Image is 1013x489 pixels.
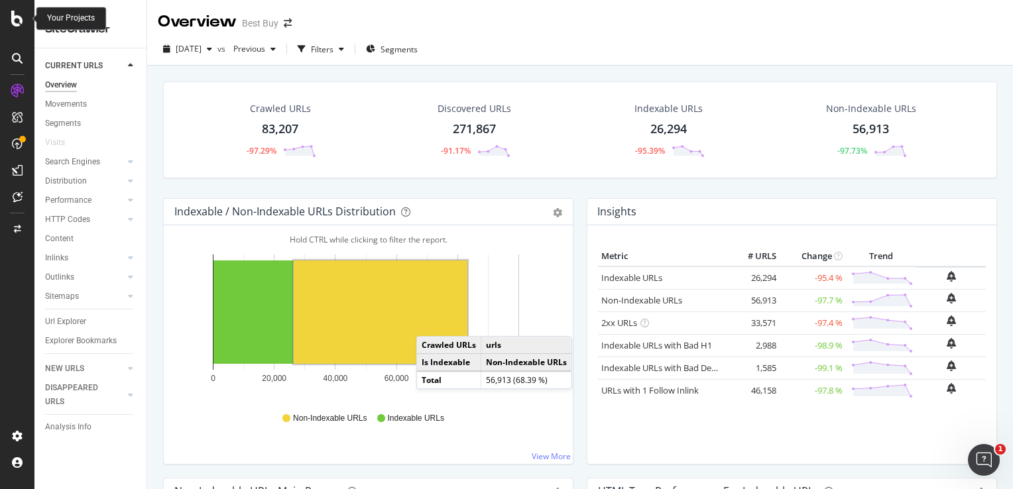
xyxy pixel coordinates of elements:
td: 2,988 [727,334,780,356]
div: 83,207 [262,121,298,138]
td: -97.8 % [780,379,846,402]
span: Indexable URLs [388,413,444,424]
a: Overview [45,78,137,92]
div: 271,867 [453,121,496,138]
td: Non-Indexable URLs [481,354,571,372]
div: Crawled URLs [250,102,311,115]
text: 20,000 [262,374,286,383]
td: Crawled URLs [417,337,481,354]
td: 26,294 [727,266,780,290]
td: Total [417,371,481,388]
svg: A chart. [174,246,558,400]
div: Distribution [45,174,87,188]
a: HTTP Codes [45,213,124,227]
th: # URLS [727,246,780,266]
div: 56,913 [853,121,889,138]
h4: Insights [597,203,636,221]
a: Indexable URLs with Bad Description [601,362,746,374]
div: Outlinks [45,270,74,284]
div: Inlinks [45,251,68,265]
span: Segments [381,44,418,55]
div: 26,294 [650,121,687,138]
div: Visits [45,136,65,150]
div: Segments [45,117,81,131]
div: Explorer Bookmarks [45,334,117,348]
a: Analysis Info [45,420,137,434]
td: -99.1 % [780,356,846,379]
div: -97.29% [247,145,276,156]
button: Segments [361,38,423,60]
div: Sitemaps [45,290,79,303]
td: -97.7 % [780,289,846,311]
iframe: Intercom live chat [968,444,1000,476]
a: NEW URLS [45,362,124,376]
a: 2xx URLs [601,317,637,329]
td: -97.4 % [780,311,846,334]
div: Performance [45,193,91,207]
div: bell-plus [947,315,956,326]
div: Indexable / Non-Indexable URLs Distribution [174,205,396,218]
div: -95.39% [635,145,665,156]
div: Overview [45,78,77,92]
span: vs [217,43,228,54]
td: 1,585 [727,356,780,379]
td: 56,913 (68.39 %) [481,371,571,388]
a: Outlinks [45,270,124,284]
td: 56,913 [727,289,780,311]
td: Is Indexable [417,354,481,372]
a: Inlinks [45,251,124,265]
a: Url Explorer [45,315,137,329]
div: -91.17% [441,145,471,156]
a: Visits [45,136,78,150]
div: bell-plus [947,360,956,371]
div: arrow-right-arrow-left [284,19,292,28]
div: Your Projects [47,13,95,24]
div: Content [45,232,74,246]
div: Search Engines [45,155,100,169]
div: bell-plus [947,338,956,349]
div: DISAPPEARED URLS [45,381,112,409]
td: 46,158 [727,379,780,402]
div: Best Buy [242,17,278,30]
a: Segments [45,117,137,131]
td: -95.4 % [780,266,846,290]
div: bell-plus [947,271,956,282]
div: Analysis Info [45,420,91,434]
a: URLs with 1 Follow Inlink [601,384,699,396]
div: HTTP Codes [45,213,90,227]
div: NEW URLS [45,362,84,376]
div: Url Explorer [45,315,86,329]
a: Movements [45,97,137,111]
span: 1 [995,444,1006,455]
text: 0 [211,374,215,383]
a: Non-Indexable URLs [601,294,682,306]
th: Trend [846,246,916,266]
div: Filters [311,44,333,55]
a: Explorer Bookmarks [45,334,137,348]
div: Overview [158,11,237,33]
a: Content [45,232,137,246]
a: CURRENT URLS [45,59,124,73]
th: Metric [598,246,727,266]
td: -98.9 % [780,334,846,356]
a: Search Engines [45,155,124,169]
button: [DATE] [158,38,217,60]
span: Previous [228,43,265,54]
div: gear [553,208,562,217]
th: Change [780,246,846,266]
a: Indexable URLs [601,272,662,284]
a: Indexable URLs with Bad H1 [601,339,712,351]
div: bell-plus [947,383,956,394]
text: 60,000 [385,374,409,383]
text: 40,000 [324,374,348,383]
div: Non-Indexable URLs [826,102,916,115]
div: Discovered URLs [438,102,511,115]
div: bell-plus [947,293,956,303]
a: Sitemaps [45,290,124,303]
a: DISAPPEARED URLS [45,381,124,409]
td: urls [481,337,571,354]
span: Non-Indexable URLs [293,413,367,424]
div: Indexable URLs [634,102,703,115]
a: View More [532,451,571,462]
